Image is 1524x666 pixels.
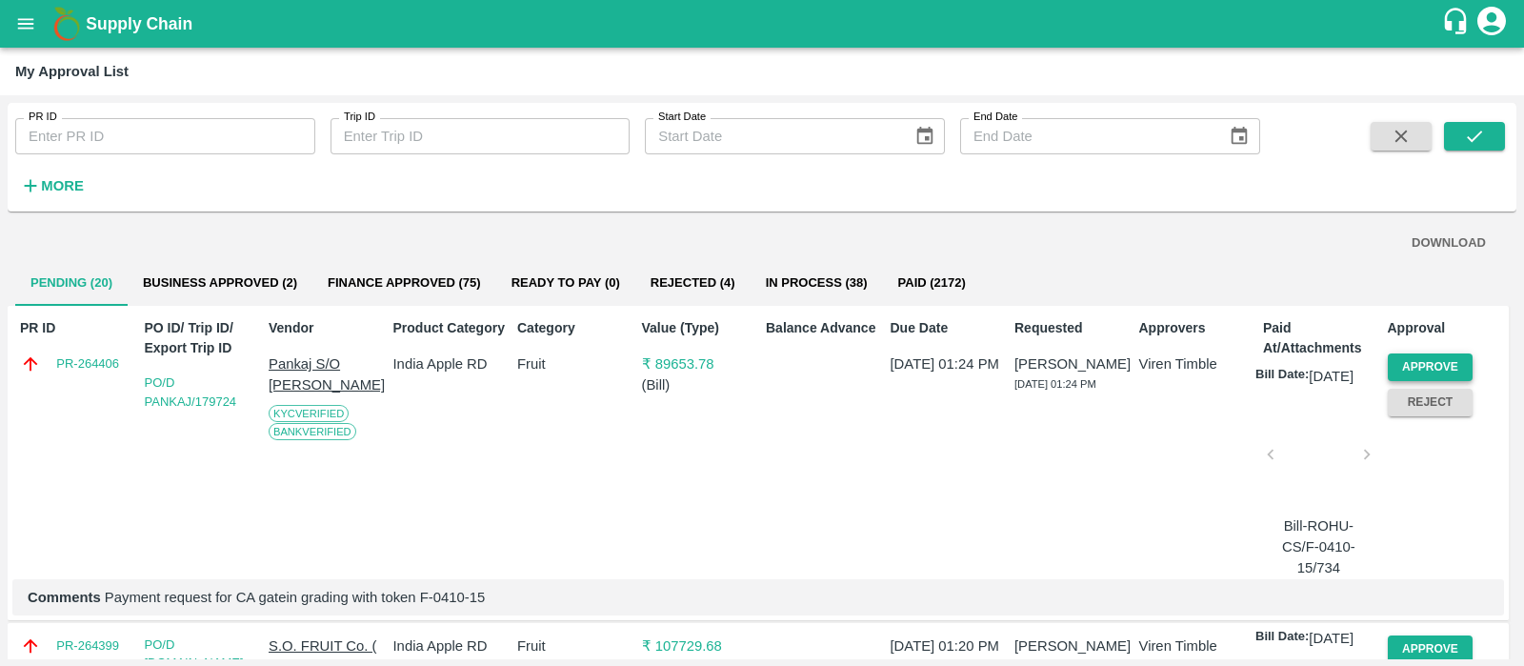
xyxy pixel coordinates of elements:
[28,590,101,605] b: Comments
[145,318,261,358] p: PO ID/ Trip ID/ Export Trip ID
[56,636,119,656] a: PR-264399
[145,375,237,409] a: PO/D PANKAJ/179724
[1388,318,1504,338] p: Approval
[393,318,510,338] p: Product Category
[41,178,84,193] strong: More
[15,118,315,154] input: Enter PR ID
[1388,636,1474,663] button: Approve
[312,260,496,306] button: Finance Approved (75)
[517,636,633,656] p: Fruit
[1278,515,1359,579] p: Bill-ROHU-CS/F-0410-15/734
[960,118,1213,154] input: End Date
[883,260,981,306] button: Paid (2172)
[517,353,633,374] p: Fruit
[642,353,758,374] p: ₹ 89653.78
[1255,366,1309,387] p: Bill Date:
[1441,7,1474,41] div: customer-support
[344,110,375,125] label: Trip ID
[1263,318,1379,358] p: Paid At/Attachments
[331,118,631,154] input: Enter Trip ID
[1014,353,1131,374] p: [PERSON_NAME]
[393,636,510,656] p: India Apple RD
[496,260,635,306] button: Ready To Pay (0)
[1309,366,1354,387] p: [DATE]
[15,59,129,84] div: My Approval List
[269,318,385,338] p: Vendor
[1139,636,1255,656] p: Viren Timble
[1474,4,1509,44] div: account of current user
[1404,227,1494,260] button: DOWNLOAD
[517,318,633,338] p: Category
[15,170,89,202] button: More
[891,318,1007,338] p: Due Date
[766,318,882,338] p: Balance Advance
[907,118,943,154] button: Choose date
[973,110,1017,125] label: End Date
[29,110,57,125] label: PR ID
[1388,353,1474,381] button: Approve
[86,14,192,33] b: Supply Chain
[891,636,1007,656] p: [DATE] 01:20 PM
[1014,378,1096,390] span: [DATE] 01:24 PM
[635,260,751,306] button: Rejected (4)
[642,374,758,395] p: ( Bill )
[658,110,706,125] label: Start Date
[86,10,1441,37] a: Supply Chain
[1014,318,1131,338] p: Requested
[393,353,510,374] p: India Apple RD
[128,260,312,306] button: Business Approved (2)
[1139,318,1255,338] p: Approvers
[20,318,136,338] p: PR ID
[1388,389,1474,416] button: Reject
[642,318,758,338] p: Value (Type)
[48,5,86,43] img: logo
[645,118,898,154] input: Start Date
[269,405,349,422] span: KYC Verified
[4,2,48,46] button: open drawer
[269,423,356,440] span: Bank Verified
[1014,636,1131,656] p: [PERSON_NAME]
[56,354,119,373] a: PR-264406
[28,587,1489,608] p: Payment request for CA gatein grading with token F-0410-15
[751,260,883,306] button: In Process (38)
[642,636,758,656] p: ₹ 107729.68
[1255,628,1309,649] p: Bill Date:
[1139,353,1255,374] p: Viren Timble
[1309,628,1354,649] p: [DATE]
[891,353,1007,374] p: [DATE] 01:24 PM
[1221,118,1257,154] button: Choose date
[15,260,128,306] button: Pending (20)
[269,353,385,396] p: Pankaj S/O [PERSON_NAME]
